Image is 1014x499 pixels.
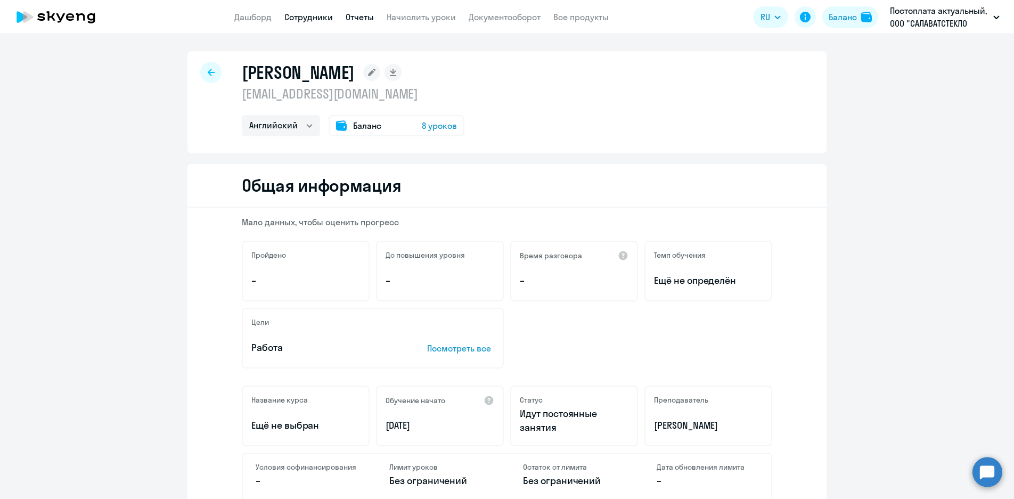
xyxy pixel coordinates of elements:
[242,62,355,83] h1: [PERSON_NAME]
[885,4,1005,30] button: Постоплата актуальный, ООО "САЛАВАТСТЕКЛО КАСПИЙ"
[353,119,381,132] span: Баланс
[861,12,872,22] img: balance
[242,85,464,102] p: [EMAIL_ADDRESS][DOMAIN_NAME]
[657,474,758,488] p: –
[523,474,625,488] p: Без ограничений
[654,250,706,260] h5: Темп обучения
[520,251,582,260] h5: Время разговора
[657,462,758,472] h4: Дата обновления лимита
[520,395,543,405] h5: Статус
[520,274,628,288] p: –
[256,474,357,488] p: –
[346,12,374,22] a: Отчеты
[829,11,857,23] div: Баланс
[890,4,989,30] p: Постоплата актуальный, ООО "САЛАВАТСТЕКЛО КАСПИЙ"
[520,407,628,435] p: Идут постоянные занятия
[389,462,491,472] h4: Лимит уроков
[387,12,456,22] a: Начислить уроки
[523,462,625,472] h4: Остаток от лимита
[553,12,609,22] a: Все продукты
[251,419,360,432] p: Ещё не выбран
[386,419,494,432] p: [DATE]
[251,341,394,355] p: Работа
[251,274,360,288] p: –
[251,317,269,327] h5: Цели
[242,216,772,228] p: Мало данных, чтобы оценить прогресс
[753,6,788,28] button: RU
[386,396,445,405] h5: Обучение начато
[654,274,763,288] span: Ещё не определён
[242,175,401,196] h2: Общая информация
[760,11,770,23] span: RU
[386,250,465,260] h5: До повышения уровня
[654,395,708,405] h5: Преподаватель
[389,474,491,488] p: Без ограничений
[422,119,457,132] span: 8 уроков
[284,12,333,22] a: Сотрудники
[469,12,541,22] a: Документооборот
[427,342,494,355] p: Посмотреть все
[654,419,763,432] p: [PERSON_NAME]
[251,250,286,260] h5: Пройдено
[251,395,308,405] h5: Название курса
[256,462,357,472] h4: Условия софинансирования
[822,6,878,28] button: Балансbalance
[386,274,494,288] p: –
[234,12,272,22] a: Дашборд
